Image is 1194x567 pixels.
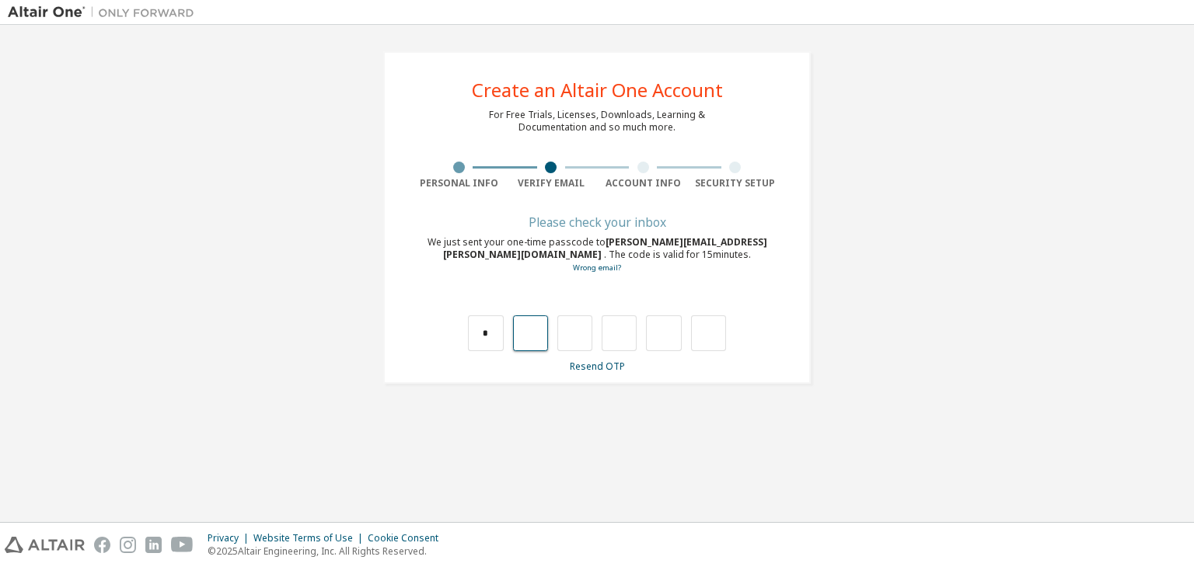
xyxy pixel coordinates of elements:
p: © 2025 Altair Engineering, Inc. All Rights Reserved. [208,544,448,558]
img: youtube.svg [171,537,194,553]
div: For Free Trials, Licenses, Downloads, Learning & Documentation and so much more. [489,109,705,134]
div: Privacy [208,532,253,544]
div: Create an Altair One Account [472,81,723,99]
div: Website Terms of Use [253,532,368,544]
a: Resend OTP [570,360,625,373]
div: Security Setup [690,177,782,190]
img: Altair One [8,5,202,20]
img: linkedin.svg [145,537,162,553]
div: Please check your inbox [413,217,781,227]
img: altair_logo.svg [5,537,85,553]
div: Verify Email [505,177,598,190]
div: We just sent your one-time passcode to . The code is valid for 15 minutes. [413,236,781,274]
span: [PERSON_NAME][EMAIL_ADDRESS][PERSON_NAME][DOMAIN_NAME] [443,235,767,261]
img: facebook.svg [94,537,110,553]
a: Go back to the registration form [573,263,621,273]
img: instagram.svg [120,537,136,553]
div: Personal Info [413,177,505,190]
div: Cookie Consent [368,532,448,544]
div: Account Info [597,177,690,190]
